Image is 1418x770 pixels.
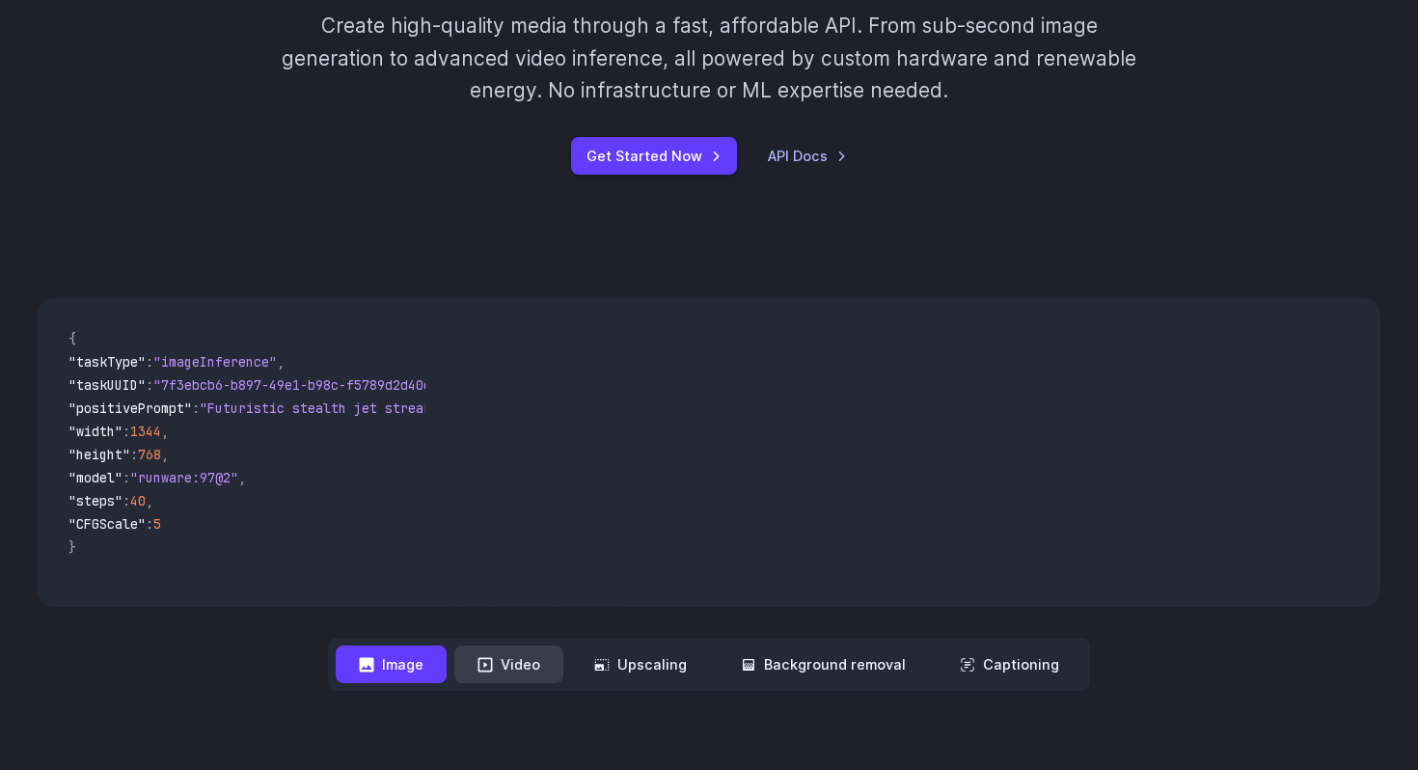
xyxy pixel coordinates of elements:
[68,353,146,371] span: "taskType"
[153,376,447,394] span: "7f3ebcb6-b897-49e1-b98c-f5789d2d40d7"
[68,376,146,394] span: "taskUUID"
[138,446,161,463] span: 768
[336,646,447,683] button: Image
[161,423,169,440] span: ,
[68,538,76,556] span: }
[123,423,130,440] span: :
[153,353,277,371] span: "imageInference"
[130,469,238,486] span: "runware:97@2"
[50,50,137,66] div: Domain: [URL]
[937,646,1082,683] button: Captioning
[161,446,169,463] span: ,
[123,469,130,486] span: :
[153,515,161,533] span: 5
[277,353,285,371] span: ,
[146,353,153,371] span: :
[200,399,902,417] span: "Futuristic stealth jet streaking through a neon-lit cityscape with glowing purple exhaust"
[768,145,847,167] a: API Docs
[68,423,123,440] span: "width"
[146,492,153,509] span: ,
[454,646,563,683] button: Video
[280,10,1139,106] p: Create high-quality media through a fast, affordable API. From sub-second image generation to adv...
[68,515,146,533] span: "CFGScale"
[68,446,130,463] span: "height"
[68,399,192,417] span: "positivePrompt"
[192,399,200,417] span: :
[146,515,153,533] span: :
[31,50,46,66] img: website_grey.svg
[213,114,325,126] div: Keywords by Traffic
[123,492,130,509] span: :
[68,492,123,509] span: "steps"
[130,492,146,509] span: 40
[238,469,246,486] span: ,
[130,423,161,440] span: 1344
[718,646,929,683] button: Background removal
[571,646,710,683] button: Upscaling
[68,469,123,486] span: "model"
[146,376,153,394] span: :
[192,112,207,127] img: tab_keywords_by_traffic_grey.svg
[68,330,76,347] span: {
[31,31,46,46] img: logo_orange.svg
[52,112,68,127] img: tab_domain_overview_orange.svg
[571,137,737,175] a: Get Started Now
[130,446,138,463] span: :
[54,31,95,46] div: v 4.0.25
[73,114,173,126] div: Domain Overview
